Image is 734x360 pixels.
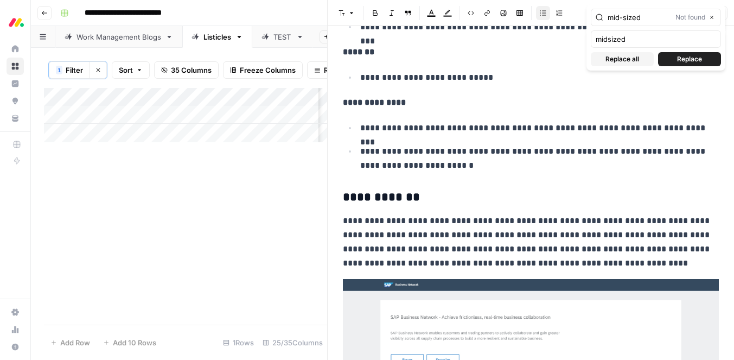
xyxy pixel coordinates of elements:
[7,304,24,321] a: Settings
[49,61,90,79] button: 1Filter
[7,321,24,338] a: Usage
[675,12,705,22] span: Not found
[7,9,24,36] button: Workspace: Monday.com
[112,61,150,79] button: Sort
[66,65,83,75] span: Filter
[55,26,182,48] a: Work Management Blogs
[307,61,370,79] button: Row Height
[219,334,258,351] div: 1 Rows
[7,12,26,32] img: Monday.com Logo
[7,40,24,58] a: Home
[97,334,163,351] button: Add 10 Rows
[596,34,716,45] input: Replace
[252,26,313,48] a: TEST
[119,65,133,75] span: Sort
[56,66,62,74] div: 1
[154,61,219,79] button: 35 Columns
[7,338,24,356] button: Help + Support
[7,58,24,75] a: Browse
[7,75,24,92] a: Insights
[113,337,156,348] span: Add 10 Rows
[273,31,292,42] div: TEST
[203,31,231,42] div: Listicles
[258,334,327,351] div: 25/35 Columns
[591,52,654,66] button: Replace all
[182,26,252,48] a: Listicles
[223,61,303,79] button: Freeze Columns
[171,65,212,75] span: 35 Columns
[44,334,97,351] button: Add Row
[677,54,702,64] span: Replace
[608,12,671,23] input: Search
[605,54,639,64] span: Replace all
[7,110,24,127] a: Your Data
[60,337,90,348] span: Add Row
[58,66,61,74] span: 1
[76,31,161,42] div: Work Management Blogs
[658,52,721,66] button: Replace
[7,92,24,110] a: Opportunities
[240,65,296,75] span: Freeze Columns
